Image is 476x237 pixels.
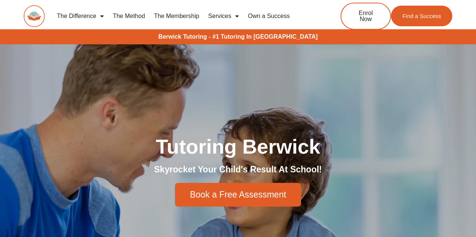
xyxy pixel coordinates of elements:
a: The Membership [149,8,204,25]
a: The Difference [52,8,108,25]
a: Book a Free Assessment [175,183,301,207]
nav: Menu [52,8,316,25]
h1: Tutoring Berwick [27,136,449,157]
a: The Method [108,8,149,25]
h2: Skyrocket Your Child's Result At School! [27,164,449,175]
a: Find a Success [391,6,452,26]
a: Services [204,8,243,25]
a: Enrol Now [341,3,391,30]
span: Find a Success [402,13,441,19]
span: Enrol Now [353,10,379,22]
span: Book a Free Assessment [190,190,286,199]
a: Own a Success [243,8,294,25]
